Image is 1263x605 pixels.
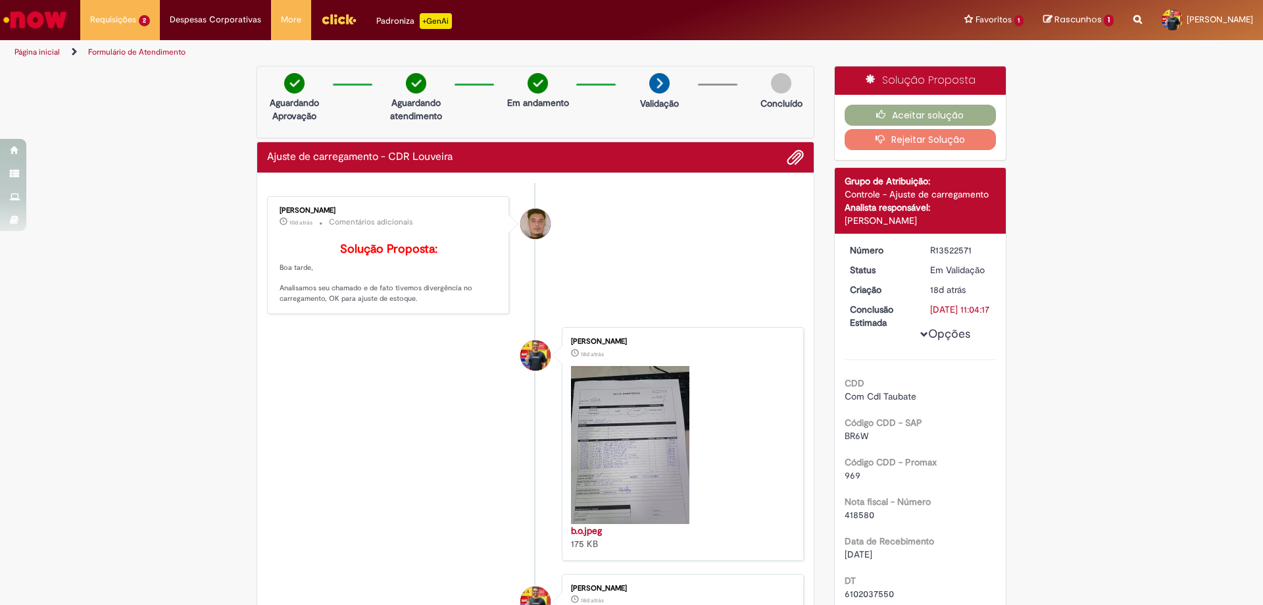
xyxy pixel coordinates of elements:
[649,73,670,93] img: arrow-next.png
[845,188,997,201] div: Controle - Ajuste de carregamento
[280,207,499,215] div: [PERSON_NAME]
[1,7,69,33] img: ServiceNow
[581,596,604,604] time: 11/09/2025 13:57:18
[507,96,569,109] p: Em andamento
[281,13,301,26] span: More
[840,303,921,329] dt: Conclusão Estimada
[340,242,437,257] b: Solução Proposta:
[840,283,921,296] dt: Criação
[840,244,921,257] dt: Número
[284,73,305,93] img: check-circle-green.png
[771,73,791,93] img: img-circle-grey.png
[139,15,150,26] span: 2
[845,377,864,389] b: CDD
[930,283,991,296] div: 11/09/2025 14:04:13
[376,13,452,29] div: Padroniza
[640,97,679,110] p: Validação
[845,390,916,402] span: Com Cdl Taubate
[835,66,1006,95] div: Solução Proposta
[930,284,966,296] span: 18d atrás
[420,13,452,29] p: +GenAi
[845,174,997,188] div: Grupo de Atribuição:
[976,13,1012,26] span: Favoritos
[845,548,872,560] span: [DATE]
[581,350,604,358] time: 11/09/2025 13:57:22
[845,214,997,227] div: [PERSON_NAME]
[787,149,804,166] button: Adicionar anexos
[845,105,997,126] button: Aceitar solução
[406,73,426,93] img: check-circle-green.png
[88,47,186,57] a: Formulário de Atendimento
[280,243,499,304] p: Boa tarde, Analisamos seu chamado e de fato tivemos divergência no carregamento, OK para ajuste d...
[845,456,937,468] b: Código CDD - Promax
[14,47,60,57] a: Página inicial
[289,219,312,226] span: 10d atrás
[1104,14,1114,26] span: 1
[845,129,997,150] button: Rejeitar Solução
[581,350,604,358] span: 18d atrás
[1054,13,1102,26] span: Rascunhos
[845,509,874,521] span: 418580
[321,9,357,29] img: click_logo_yellow_360x200.png
[90,13,136,26] span: Requisições
[1043,14,1114,26] a: Rascunhos
[845,588,894,600] span: 6102037550
[329,217,413,228] small: Comentários adicionais
[10,40,832,65] ul: Trilhas de página
[845,535,934,547] b: Data de Recebimento
[845,496,931,508] b: Nota fiscal - Número
[930,244,991,257] div: R13522571
[1014,15,1024,26] span: 1
[267,151,453,163] h2: Ajuste de carregamento - CDR Louveira Histórico de tíquete
[845,417,922,429] b: Código CDD - SAP
[930,303,991,316] div: [DATE] 11:04:17
[760,97,803,110] p: Concluído
[581,596,604,604] span: 18d atrás
[840,263,921,276] dt: Status
[845,201,997,214] div: Analista responsável:
[528,73,548,93] img: check-circle-green.png
[930,284,966,296] time: 11/09/2025 14:04:13
[571,525,602,537] a: b.o.jpeg
[845,575,856,587] b: DT
[845,430,868,442] span: BR6W
[384,96,448,122] p: Aguardando atendimento
[571,585,790,592] div: [PERSON_NAME]
[520,340,551,371] div: Felipe Augusto Marins
[289,219,312,226] time: 19/09/2025 14:41:24
[571,338,790,346] div: [PERSON_NAME]
[520,209,551,239] div: Rodrigo Santiago dos Santos Alves
[170,13,261,26] span: Despesas Corporativas
[262,96,326,122] p: Aguardando Aprovação
[845,469,860,481] span: 969
[571,524,790,550] div: 175 KB
[930,263,991,276] div: Em Validação
[1187,14,1253,25] span: [PERSON_NAME]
